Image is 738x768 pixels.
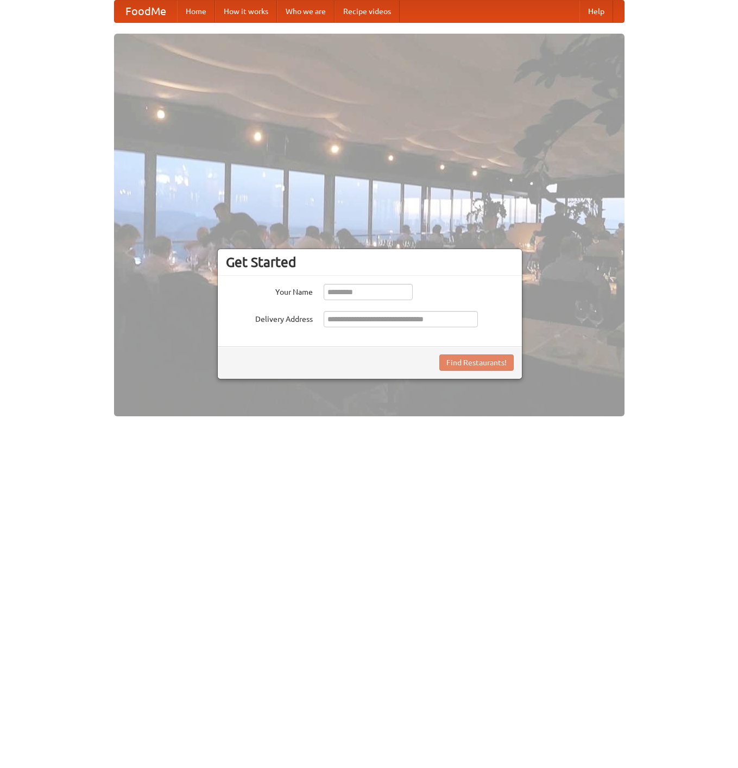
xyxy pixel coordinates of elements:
[226,254,514,270] h3: Get Started
[215,1,277,22] a: How it works
[335,1,400,22] a: Recipe videos
[579,1,613,22] a: Help
[439,354,514,371] button: Find Restaurants!
[226,311,313,325] label: Delivery Address
[226,284,313,297] label: Your Name
[177,1,215,22] a: Home
[277,1,335,22] a: Who we are
[115,1,177,22] a: FoodMe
